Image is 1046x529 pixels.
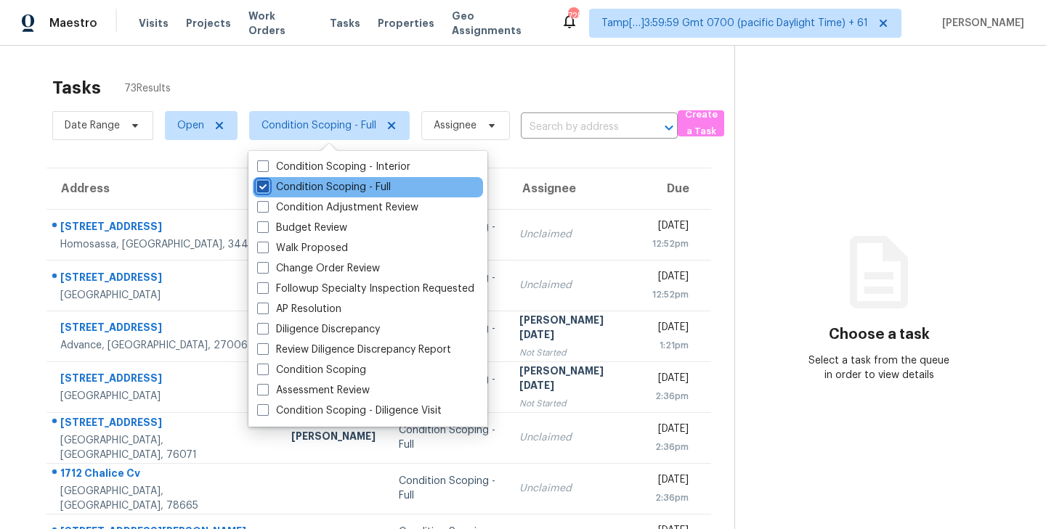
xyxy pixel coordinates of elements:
[652,338,689,353] div: 1:21pm
[652,422,689,440] div: [DATE]
[186,16,231,30] span: Projects
[60,389,268,403] div: [GEOGRAPHIC_DATA]
[257,180,391,194] label: Condition Scoping - Full
[248,9,312,38] span: Work Orders
[257,363,366,377] label: Condition Scoping
[936,16,1024,30] span: [PERSON_NAME]
[257,200,418,215] label: Condition Adjustment Review
[60,484,268,513] div: [GEOGRAPHIC_DATA], [GEOGRAPHIC_DATA], 78665
[519,481,630,496] div: Unclaimed
[519,345,630,360] div: Not Started
[519,227,630,242] div: Unclaimed
[652,371,689,389] div: [DATE]
[60,415,268,433] div: [STREET_ADDRESS]
[60,270,268,288] div: [STREET_ADDRESS]
[452,9,543,38] span: Geo Assignments
[60,320,268,338] div: [STREET_ADDRESS]
[652,320,689,338] div: [DATE]
[330,18,360,28] span: Tasks
[807,353,951,382] div: Select a task from the queue in order to view details
[139,16,169,30] span: Visits
[257,160,410,174] label: Condition Scoping - Interior
[257,343,451,357] label: Review Diligence Discrepancy Report
[652,491,689,505] div: 2:36pm
[46,168,280,209] th: Address
[60,219,268,237] div: [STREET_ADDRESS]
[257,383,370,398] label: Assessment Review
[641,168,711,209] th: Due
[52,81,101,95] h2: Tasks
[652,269,689,287] div: [DATE]
[678,110,724,136] button: Create a Task
[652,237,689,251] div: 12:52pm
[399,474,496,503] div: Condition Scoping - Full
[257,261,380,276] label: Change Order Review
[399,423,496,452] div: Condition Scoping - Full
[685,107,717,140] span: Create a Task
[60,288,268,303] div: [GEOGRAPHIC_DATA]
[519,278,630,292] div: Unclaimed
[521,116,637,139] input: Search by address
[652,287,689,302] div: 12:52pm
[257,282,474,296] label: Followup Specialty Inspection Requested
[60,433,268,462] div: [GEOGRAPHIC_DATA], [GEOGRAPHIC_DATA], 76071
[652,218,689,237] div: [DATE]
[60,237,268,252] div: Homosassa, [GEOGRAPHIC_DATA], 34446
[177,118,204,133] span: Open
[519,364,630,396] div: [PERSON_NAME][DATE]
[49,16,97,30] span: Maestro
[508,168,641,209] th: Assignee
[257,322,380,337] label: Diligence Discrepancy
[434,118,477,133] span: Assignee
[261,118,376,133] span: Condition Scoping - Full
[519,313,630,345] div: [PERSON_NAME][DATE]
[652,389,689,403] div: 2:36pm
[60,466,268,484] div: 1712 Chalice Cv
[601,16,868,30] span: Tamp[…]3:59:59 Gmt 0700 (pacific Daylight Time) + 61
[60,371,268,389] div: [STREET_ADDRESS]
[60,338,268,353] div: Advance, [GEOGRAPHIC_DATA], 27006
[652,472,689,491] div: [DATE]
[652,440,689,454] div: 2:36pm
[65,118,120,133] span: Date Range
[257,403,442,418] label: Condition Scoping - Diligence Visit
[829,327,930,342] h3: Choose a task
[257,221,347,235] label: Budget Review
[519,430,630,445] div: Unclaimed
[257,241,348,255] label: Walk Proposed
[519,396,630,411] div: Not Started
[568,9,578,23] div: 725
[257,302,341,316] label: AP Resolution
[659,118,679,138] button: Open
[378,16,434,30] span: Properties
[291,429,376,447] div: [PERSON_NAME]
[124,81,171,96] span: 73 Results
